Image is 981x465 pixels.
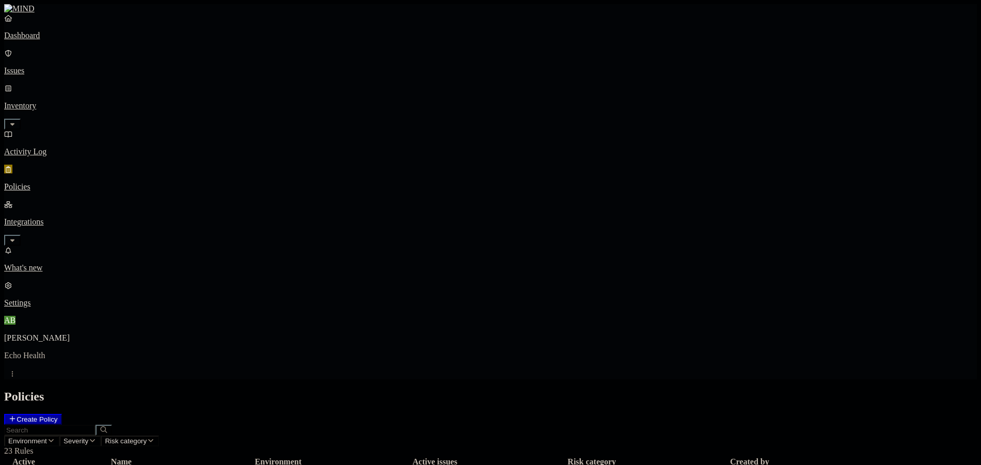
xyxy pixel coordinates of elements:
a: Policies [4,165,977,191]
p: [PERSON_NAME] [4,333,977,343]
p: Activity Log [4,147,977,156]
span: Environment [8,437,47,445]
span: Severity [64,437,88,445]
a: Activity Log [4,130,977,156]
p: Integrations [4,217,977,227]
input: Search [4,425,96,436]
h2: Policies [4,390,977,404]
p: Issues [4,66,977,75]
button: Create Policy [4,414,62,425]
a: Settings [4,281,977,308]
p: Echo Health [4,351,977,360]
a: Inventory [4,84,977,128]
span: Risk category [105,437,147,445]
a: Dashboard [4,13,977,40]
a: MIND [4,4,977,13]
p: Policies [4,182,977,191]
p: Dashboard [4,31,977,40]
p: Inventory [4,101,977,110]
p: Settings [4,298,977,308]
span: 23 Rules [4,446,33,455]
a: What's new [4,246,977,272]
p: What's new [4,263,977,272]
img: MIND [4,4,35,13]
a: Integrations [4,200,977,244]
span: AB [4,316,15,325]
a: Issues [4,49,977,75]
